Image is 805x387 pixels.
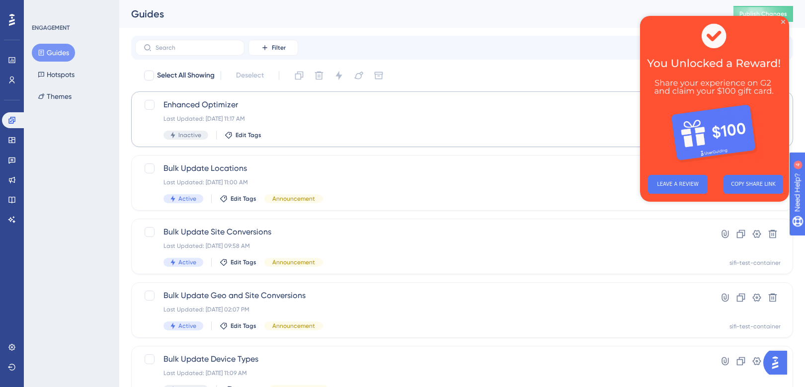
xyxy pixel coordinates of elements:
[32,44,75,62] button: Guides
[220,258,256,266] button: Edit Tags
[83,159,143,178] button: COPY SHARE LINK
[739,10,787,18] span: Publish Changes
[272,258,315,266] span: Announcement
[178,195,196,203] span: Active
[231,322,256,330] span: Edit Tags
[141,4,145,8] div: Close Preview
[163,162,681,174] span: Bulk Update Locations
[231,195,256,203] span: Edit Tags
[272,322,315,330] span: Announcement
[32,87,78,105] button: Themes
[225,131,261,139] button: Edit Tags
[32,66,80,83] button: Hotspots
[163,242,681,250] div: Last Updated: [DATE] 09:58 AM
[236,70,264,81] span: Deselect
[231,258,256,266] span: Edit Tags
[763,348,793,378] iframe: UserGuiding AI Assistant Launcher
[32,24,70,32] div: ENGAGEMENT
[729,322,781,330] div: sifi-test-container
[131,7,709,21] div: Guides
[729,259,781,267] div: sifi-test-container
[220,195,256,203] button: Edit Tags
[156,44,236,51] input: Search
[733,6,793,22] button: Publish Changes
[227,67,273,84] button: Deselect
[272,195,315,203] span: Announcement
[157,70,215,81] span: Select All Showing
[8,159,68,178] button: LEAVE A REVIEW
[163,99,681,111] span: Enhanced Optimizer
[178,258,196,266] span: Active
[178,131,201,139] span: Inactive
[23,2,62,14] span: Need Help?
[69,5,72,13] div: 4
[163,353,681,365] span: Bulk Update Device Types
[220,322,256,330] button: Edit Tags
[163,306,681,313] div: Last Updated: [DATE] 02:07 PM
[236,131,261,139] span: Edit Tags
[163,290,681,302] span: Bulk Update Geo and Site Conversions
[163,369,681,377] div: Last Updated: [DATE] 11:09 AM
[163,115,681,123] div: Last Updated: [DATE] 11:17 AM
[163,226,681,238] span: Bulk Update Site Conversions
[248,40,298,56] button: Filter
[163,178,681,186] div: Last Updated: [DATE] 11:00 AM
[178,322,196,330] span: Active
[272,44,286,52] span: Filter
